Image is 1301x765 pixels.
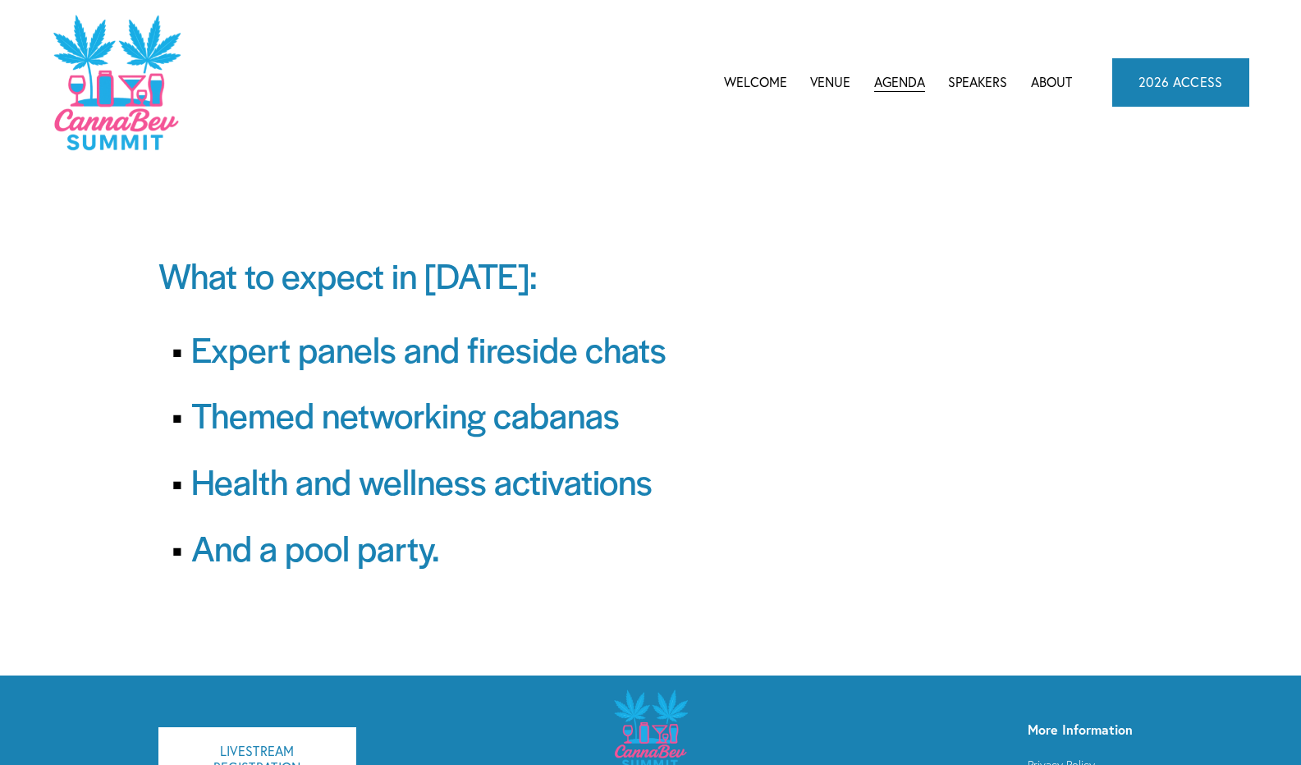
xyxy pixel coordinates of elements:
[1031,70,1072,94] a: About
[191,390,620,438] span: Themed networking cabanas
[191,324,667,373] span: Expert panels and fireside chats
[724,70,787,94] a: Welcome
[1028,721,1133,738] strong: More Information
[810,70,850,94] a: Venue
[1112,58,1249,106] a: 2026 ACCESS
[191,523,440,571] span: And a pool party.
[948,70,1007,94] a: Speakers
[874,71,925,94] span: Agenda
[874,70,925,94] a: folder dropdown
[191,456,653,505] span: Health and wellness activations
[52,13,181,152] img: CannaDataCon
[158,250,538,299] span: What to expect in [DATE]:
